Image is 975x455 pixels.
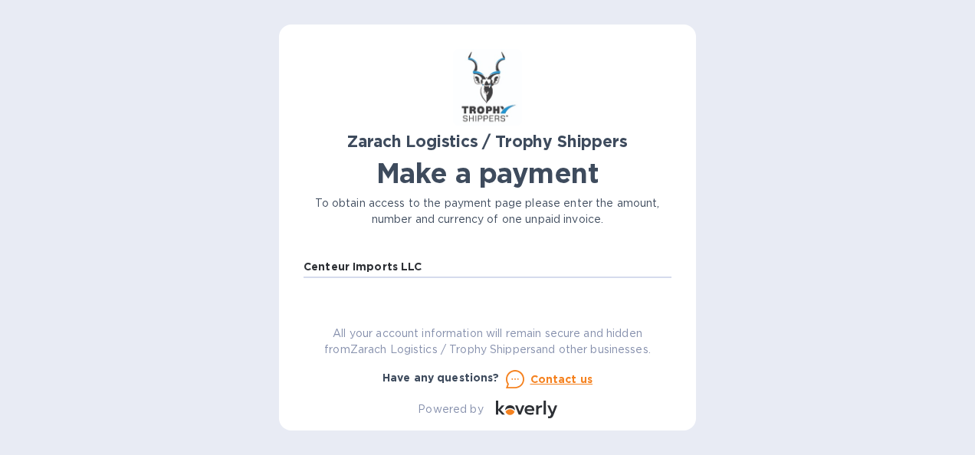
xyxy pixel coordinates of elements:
[304,255,671,278] input: Enter business name
[382,372,500,384] b: Have any questions?
[347,132,627,151] b: Zarach Logistics / Trophy Shippers
[304,195,671,227] p: To obtain access to the payment page please enter the amount, number and currency of one unpaid i...
[418,401,483,417] p: Powered by
[530,373,593,385] u: Contact us
[304,157,671,189] h1: Make a payment
[304,326,671,358] p: All your account information will remain secure and hidden from Zarach Logistics / Trophy Shipper...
